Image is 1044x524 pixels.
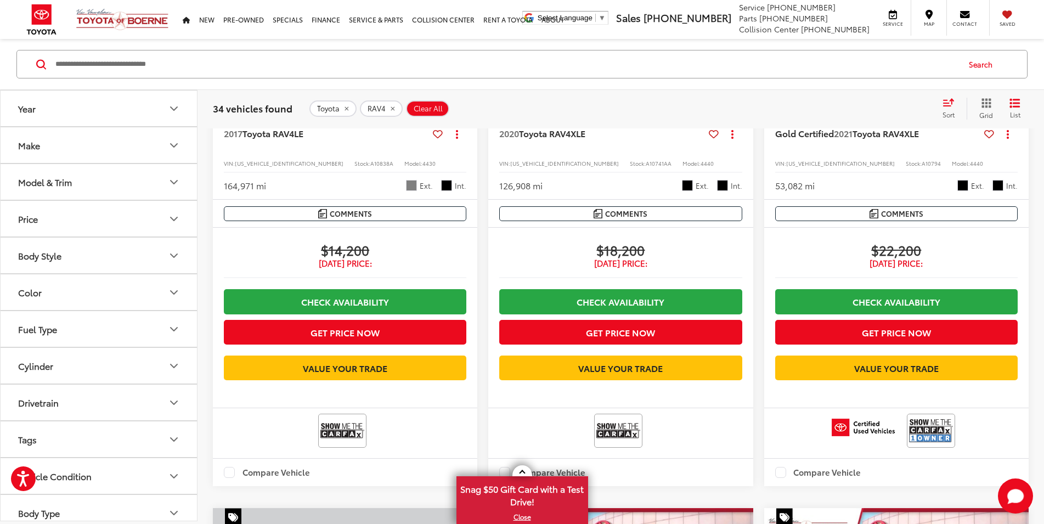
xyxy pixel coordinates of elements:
[18,434,37,444] div: Tags
[1,91,198,126] button: YearYear
[406,100,449,117] button: Clear All
[717,180,728,191] span: Black
[414,104,443,113] span: Clear All
[1,458,198,494] button: Vehicle ConditionVehicle Condition
[775,258,1018,269] span: [DATE] Price:
[224,289,466,314] a: Check Availability
[731,129,733,138] span: dropdown dots
[455,181,466,191] span: Int.
[595,14,596,22] span: ​
[775,241,1018,258] span: $22,200
[775,289,1018,314] a: Check Availability
[775,320,1018,345] button: Get Price Now
[995,20,1019,27] span: Saved
[441,180,452,191] span: Black
[775,127,980,139] a: Gold Certified2021Toyota RAV4XLE
[294,127,303,139] span: LE
[167,286,180,299] div: Color
[499,258,742,269] span: [DATE] Price:
[224,241,466,258] span: $14,200
[18,103,36,114] div: Year
[18,287,42,297] div: Color
[54,51,958,77] input: Search by Make, Model, or Keyword
[167,396,180,409] div: Drivetrain
[767,2,836,13] span: [PHONE_NUMBER]
[1,385,198,420] button: DrivetrainDrivetrain
[731,181,742,191] span: Int.
[723,124,742,143] button: Actions
[739,24,799,35] span: Collision Center
[76,8,169,31] img: Vic Vaughan Toyota of Boerne
[979,110,993,120] span: Grid
[18,213,38,224] div: Price
[360,100,403,117] button: remove RAV4
[644,10,731,25] span: [PHONE_NUMBER]
[510,159,619,167] span: [US_VEHICLE_IDENTIFICATION_NUMBER]
[242,127,294,139] span: Toyota RAV4
[499,356,742,380] a: Value Your Trade
[1,311,198,347] button: Fuel TypeFuel Type
[235,159,343,167] span: [US_VEHICLE_IDENTIFICATION_NUMBER]
[958,50,1008,78] button: Search
[18,250,61,261] div: Body Style
[538,14,592,22] span: Select Language
[952,159,970,167] span: Model:
[571,127,585,139] span: XLE
[630,159,646,167] span: Stock:
[596,416,640,445] img: View CARFAX report
[906,159,922,167] span: Stock:
[881,209,923,219] span: Comments
[354,159,370,167] span: Stock:
[922,159,941,167] span: A10794
[317,104,340,113] span: Toyota
[682,180,693,191] span: Black
[967,98,1001,120] button: Grid View
[701,159,714,167] span: 4440
[499,206,742,221] button: Comments
[309,100,357,117] button: remove Toyota
[881,20,905,27] span: Service
[952,20,977,27] span: Contact
[970,159,983,167] span: 4440
[775,467,861,478] label: Compare Vehicle
[943,110,955,119] span: Sort
[18,324,57,334] div: Fuel Type
[1001,98,1029,120] button: List View
[167,139,180,152] div: Make
[18,360,53,371] div: Cylinder
[957,180,968,191] span: Black
[224,206,466,221] button: Comments
[318,209,327,218] img: Comments
[18,140,40,150] div: Make
[917,20,941,27] span: Map
[1006,181,1018,191] span: Int.
[1,421,198,457] button: TagsTags
[458,477,587,511] span: Snag $50 Gift Card with a Test Drive!
[616,10,641,25] span: Sales
[775,159,786,167] span: VIN:
[739,2,765,13] span: Service
[904,127,919,139] span: XLE
[998,478,1033,514] svg: Start Chat
[320,416,364,445] img: View CARFAX report
[870,209,878,218] img: Comments
[18,471,92,481] div: Vehicle Condition
[420,181,433,191] span: Ext.
[1007,129,1009,138] span: dropdown dots
[499,179,543,192] div: 126,908 mi
[1,127,198,163] button: MakeMake
[167,506,180,520] div: Body Type
[370,159,393,167] span: A10838A
[1,238,198,273] button: Body StyleBody Style
[224,467,310,478] label: Compare Vehicle
[406,180,417,191] span: Magnetic Gray Metallic
[167,470,180,483] div: Vehicle Condition
[224,159,235,167] span: VIN:
[538,14,606,22] a: Select Language​
[224,320,466,345] button: Get Price Now
[682,159,701,167] span: Model:
[1,164,198,200] button: Model & TrimModel & Trim
[759,13,828,24] span: [PHONE_NUMBER]
[422,159,436,167] span: 4430
[499,241,742,258] span: $18,200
